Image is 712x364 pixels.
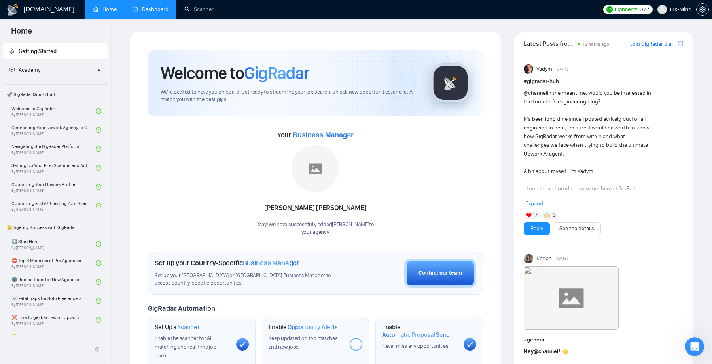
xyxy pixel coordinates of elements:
h1: # gigradar-hub [524,77,683,86]
img: gigradar-logo.png [431,63,470,103]
a: ❌ How to get banned on UpworkBy[PERSON_NAME] [11,311,96,328]
p: your agency . [257,229,374,236]
h1: Enable [269,323,338,331]
h1: Enable [382,323,457,339]
a: ☠️ Fatal Traps for Solo FreelancersBy[PERSON_NAME] [11,292,96,310]
img: logo [6,4,19,16]
span: fund-projection-screen [9,67,15,73]
a: Optimizing and A/B Testing Your Scanner for Better ResultsBy[PERSON_NAME] [11,197,96,214]
span: check-circle [96,203,101,208]
a: 🌚 Rookie Traps for New AgenciesBy[PERSON_NAME] [11,273,96,291]
span: check-circle [96,241,101,247]
a: Join GigRadar Slack Community [630,40,677,49]
img: ❤️ [526,212,532,218]
span: GigRadar Automation [148,304,215,313]
span: 👑 Agency Success with GigRadar [4,220,107,235]
a: homeHome [93,6,117,13]
span: user [659,7,665,12]
h1: Set Up a [155,323,199,331]
span: double-left [94,345,102,353]
a: 😭 Account blocked: what to do? [11,330,96,347]
img: F09LD3HAHMJ-Coffee%20chat%20round%202.gif [524,266,619,330]
span: Vadym [536,65,552,73]
img: 🙌 [544,212,550,218]
span: Korlan [536,254,552,263]
span: check-circle [96,184,101,190]
span: Opportunity Alerts [288,323,338,331]
span: Keep updated on top matches and new jobs. [269,335,338,350]
span: check-circle [96,317,101,323]
h1: Welcome to [161,62,309,84]
span: Academy [19,67,40,73]
span: @channel [524,90,547,96]
img: Vadym [524,64,533,74]
span: check-circle [96,165,101,171]
a: dashboardDashboard [133,6,169,13]
span: Latest Posts from the GigRadar Community [524,39,576,49]
img: upwork-logo.png [606,6,613,13]
span: Academy [9,67,40,73]
span: check-circle [96,108,101,114]
h1: # general [524,336,683,344]
button: Reply [524,222,550,235]
span: GigRadar [244,62,309,84]
span: [DATE] [557,66,568,73]
span: check-circle [96,279,101,285]
span: We're excited to have you on board. Get ready to streamline your job search, unlock new opportuni... [161,88,418,103]
a: See the details [559,224,594,233]
span: Set up your [GEOGRAPHIC_DATA] or [GEOGRAPHIC_DATA] Business Manager to access country-specific op... [155,272,348,287]
span: Getting Started [19,48,57,54]
a: setting [696,6,709,13]
a: ⛔ Top 3 Mistakes of Pro AgenciesBy[PERSON_NAME] [11,254,96,272]
div: [PERSON_NAME] [PERSON_NAME] [257,201,374,215]
button: setting [696,3,709,16]
a: Navigating the GigRadar PlatformBy[PERSON_NAME] [11,140,96,158]
li: Getting Started [3,43,108,59]
span: Business Manager [292,131,353,139]
a: Reply [530,224,543,233]
img: Korlan [524,254,533,263]
h1: Set up your Country-Specific [155,259,299,267]
span: Enable the scanner for AI matching and real-time job alerts. [155,335,216,359]
span: rocket [9,48,15,54]
span: Scanner [177,323,199,331]
span: 5 [553,211,556,219]
div: in the meantime, would you be interested in the founder’s engineering blog? It’s been long time s... [524,89,651,323]
span: check-circle [96,298,101,304]
span: 12 hours ago [583,41,609,47]
a: 1️⃣ Start HereBy[PERSON_NAME] [11,235,96,253]
span: Business Manager [243,259,299,267]
a: Setting Up Your First Scanner and Auto-BidderBy[PERSON_NAME] [11,159,96,176]
span: Never miss any opportunities. [382,343,449,349]
span: [DATE] [557,255,568,262]
a: Connecting Your Upwork Agency to GigRadarBy[PERSON_NAME] [11,121,96,139]
iframe: Intercom live chat [685,337,704,356]
span: 377 [640,5,649,14]
span: 👋 [561,348,568,355]
span: Expand [525,200,543,207]
span: check-circle [96,260,101,266]
a: searchScanner [184,6,214,13]
button: See the details [553,222,601,235]
strong: Hey ! [524,348,560,355]
button: Contact our team [404,259,476,288]
div: Contact our team [418,269,462,278]
a: export [678,40,683,47]
span: 🚀 GigRadar Quick Start [4,86,107,102]
a: Welcome to GigRadarBy[PERSON_NAME] [11,102,96,120]
span: check-circle [96,127,101,133]
span: check-circle [96,146,101,152]
span: Automatic Proposal Send [382,331,450,339]
img: placeholder.png [292,145,339,192]
div: Yaay! We have successfully added [PERSON_NAME] to [257,221,374,236]
span: Home [5,25,38,42]
span: 7 [535,211,538,219]
span: Your [277,131,354,139]
span: @channel [534,348,559,355]
span: Connects: [615,5,639,14]
a: Optimizing Your Upwork ProfileBy[PERSON_NAME] [11,178,96,195]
